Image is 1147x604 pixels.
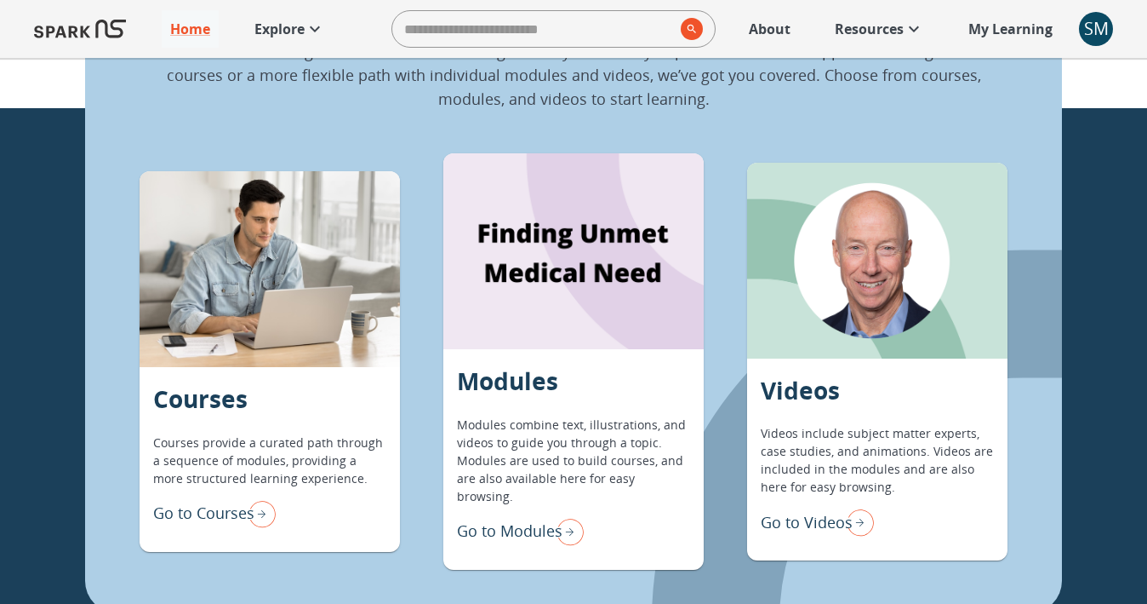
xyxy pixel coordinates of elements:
[34,9,126,49] img: Logo of SPARK at Stanford
[254,19,305,39] p: Explore
[153,434,386,487] p: Courses provide a curated path through a sequence of modules, providing a more structured learnin...
[153,502,254,525] p: Go to Courses
[960,10,1062,48] a: My Learning
[761,424,994,496] p: Videos include subject matter experts, case studies, and animations. Videos are included in the m...
[826,10,933,48] a: Resources
[140,171,400,367] div: Courses
[457,416,690,505] p: Modules combine text, illustrations, and videos to guide you through a topic. Modules are used to...
[140,39,1007,111] p: The SPARK NS Learning Center celebrates learning diversity. Whether you prefer a structured appro...
[740,10,799,48] a: About
[840,504,874,540] img: right arrow
[550,514,584,549] img: right arrow
[457,363,558,399] p: Modules
[835,19,904,39] p: Resources
[674,11,703,47] button: search
[457,520,562,543] p: Go to Modules
[1079,12,1113,46] div: SM
[1079,12,1113,46] button: account of current user
[457,514,584,549] div: Go to Modules
[443,153,704,349] div: Modules
[749,19,790,39] p: About
[761,372,840,408] p: Videos
[968,19,1053,39] p: My Learning
[761,511,853,534] p: Go to Videos
[242,496,276,532] img: right arrow
[747,163,1007,359] div: Videos
[153,496,276,532] div: Go to Courses
[162,10,219,48] a: Home
[246,10,334,48] a: Explore
[761,504,874,540] div: Go to Videos
[170,19,210,39] p: Home
[153,381,248,417] p: Courses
